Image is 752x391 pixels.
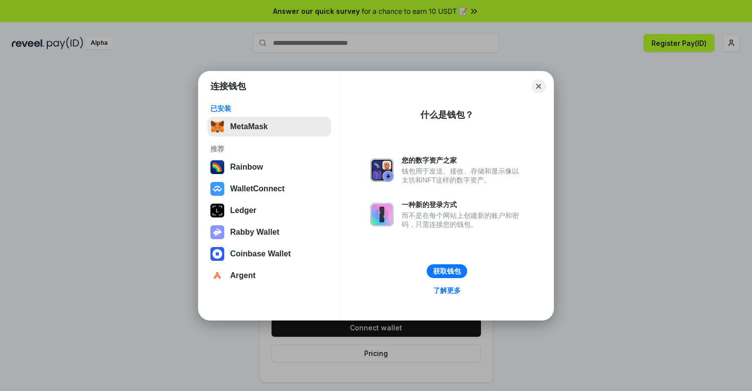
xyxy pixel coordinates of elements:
div: Rabby Wallet [230,228,279,237]
div: 钱包用于发送、接收、存储和显示像以太坊和NFT这样的数字资产。 [402,167,524,184]
button: Ledger [207,201,331,220]
div: 您的数字资产之家 [402,156,524,165]
button: 获取钱包 [427,264,467,278]
h1: 连接钱包 [210,80,246,92]
img: svg+xml,%3Csvg%20width%3D%2228%22%20height%3D%2228%22%20viewBox%3D%220%200%2028%2028%22%20fill%3D... [210,247,224,261]
img: svg+xml,%3Csvg%20width%3D%2228%22%20height%3D%2228%22%20viewBox%3D%220%200%2028%2028%22%20fill%3D... [210,269,224,283]
a: 了解更多 [427,284,467,297]
button: Coinbase Wallet [207,244,331,264]
div: Rainbow [230,163,263,172]
button: MetaMask [207,117,331,137]
img: svg+xml,%3Csvg%20xmlns%3D%22http%3A%2F%2Fwww.w3.org%2F2000%2Fsvg%22%20fill%3D%22none%22%20viewBox... [370,158,394,182]
div: 推荐 [210,144,328,153]
div: 什么是钱包？ [420,109,474,121]
div: Argent [230,271,256,280]
button: Rabby Wallet [207,222,331,242]
img: svg+xml,%3Csvg%20xmlns%3D%22http%3A%2F%2Fwww.w3.org%2F2000%2Fsvg%22%20width%3D%2228%22%20height%3... [210,204,224,217]
button: WalletConnect [207,179,331,199]
div: 一种新的登录方式 [402,200,524,209]
div: 而不是在每个网站上创建新的账户和密码，只需连接您的钱包。 [402,211,524,229]
div: WalletConnect [230,184,285,193]
div: Ledger [230,206,256,215]
img: svg+xml,%3Csvg%20width%3D%22120%22%20height%3D%22120%22%20viewBox%3D%220%200%20120%20120%22%20fil... [210,160,224,174]
img: svg+xml,%3Csvg%20xmlns%3D%22http%3A%2F%2Fwww.w3.org%2F2000%2Fsvg%22%20fill%3D%22none%22%20viewBox... [210,225,224,239]
div: 获取钱包 [433,267,461,276]
div: MetaMask [230,122,268,131]
button: Close [532,79,546,93]
img: svg+xml,%3Csvg%20width%3D%2228%22%20height%3D%2228%22%20viewBox%3D%220%200%2028%2028%22%20fill%3D... [210,182,224,196]
img: svg+xml,%3Csvg%20fill%3D%22none%22%20height%3D%2233%22%20viewBox%3D%220%200%2035%2033%22%20width%... [210,120,224,134]
button: Argent [207,266,331,285]
div: 了解更多 [433,286,461,295]
img: svg+xml,%3Csvg%20xmlns%3D%22http%3A%2F%2Fwww.w3.org%2F2000%2Fsvg%22%20fill%3D%22none%22%20viewBox... [370,203,394,226]
button: Rainbow [207,157,331,177]
div: 已安装 [210,104,328,113]
div: Coinbase Wallet [230,249,291,258]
